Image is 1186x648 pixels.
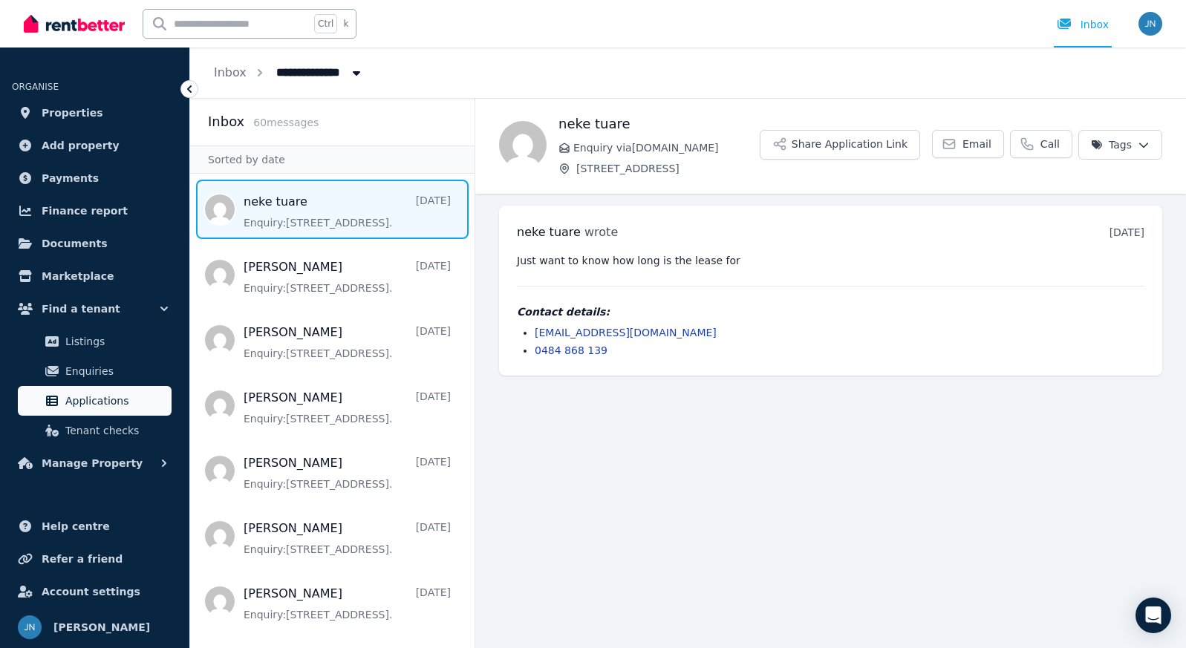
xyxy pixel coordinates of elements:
[499,121,547,168] img: neke tuare
[42,104,103,122] span: Properties
[244,258,451,295] a: [PERSON_NAME][DATE]Enquiry:[STREET_ADDRESS].
[12,448,177,478] button: Manage Property
[42,267,114,285] span: Marketplace
[53,618,150,636] span: [PERSON_NAME]
[42,202,128,220] span: Finance report
[12,229,177,258] a: Documents
[517,225,581,239] span: neke tuare
[65,392,166,410] span: Applications
[18,356,172,386] a: Enquiries
[244,454,451,491] a: [PERSON_NAME][DATE]Enquiry:[STREET_ADDRESS].
[244,520,451,557] a: [PERSON_NAME][DATE]Enquiry:[STREET_ADDRESS].
[42,300,120,318] span: Find a tenant
[244,193,451,230] a: neke tuare[DATE]Enquiry:[STREET_ADDRESS].
[12,98,177,128] a: Properties
[190,48,388,98] nav: Breadcrumb
[1057,17,1109,32] div: Inbox
[12,261,177,291] a: Marketplace
[962,137,991,151] span: Email
[18,327,172,356] a: Listings
[314,14,337,33] span: Ctrl
[24,13,125,35] img: RentBetter
[12,511,177,541] a: Help centre
[42,517,110,535] span: Help centre
[343,18,348,30] span: k
[1078,130,1162,160] button: Tags
[12,544,177,574] a: Refer a friend
[12,163,177,193] a: Payments
[12,196,177,226] a: Finance report
[1040,137,1060,151] span: Call
[573,140,760,155] span: Enquiry via [DOMAIN_NAME]
[190,145,475,174] div: Sorted by date
[535,344,607,356] a: 0484 868 139
[760,130,920,160] button: Share Application Link
[517,253,1144,268] pre: Just want to know how long is the lease for
[65,422,166,439] span: Tenant checks
[18,615,42,639] img: Jason Nissen
[244,585,451,622] a: [PERSON_NAME][DATE]Enquiry:[STREET_ADDRESS].
[1136,598,1171,633] div: Open Intercom Messenger
[18,386,172,416] a: Applications
[42,235,108,252] span: Documents
[65,362,166,380] span: Enquiries
[932,130,1004,158] a: Email
[535,327,717,338] a: [EMAIL_ADDRESS][DOMAIN_NAME]
[42,583,140,600] span: Account settings
[1010,130,1072,158] a: Call
[12,577,177,606] a: Account settings
[65,333,166,350] span: Listings
[244,389,451,426] a: [PERSON_NAME][DATE]Enquiry:[STREET_ADDRESS].
[584,225,618,239] span: wrote
[1138,12,1162,36] img: Jason Nissen
[42,137,120,154] span: Add property
[18,416,172,445] a: Tenant checks
[42,550,123,568] span: Refer a friend
[558,114,760,134] h1: neke tuare
[12,294,177,324] button: Find a tenant
[253,117,319,128] span: 60 message s
[214,65,247,79] a: Inbox
[1091,137,1132,152] span: Tags
[517,304,1144,319] h4: Contact details:
[42,169,99,187] span: Payments
[244,324,451,361] a: [PERSON_NAME][DATE]Enquiry:[STREET_ADDRESS].
[208,111,244,132] h2: Inbox
[42,454,143,472] span: Manage Property
[576,161,760,176] span: [STREET_ADDRESS]
[12,131,177,160] a: Add property
[1110,226,1144,238] time: [DATE]
[12,82,59,92] span: ORGANISE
